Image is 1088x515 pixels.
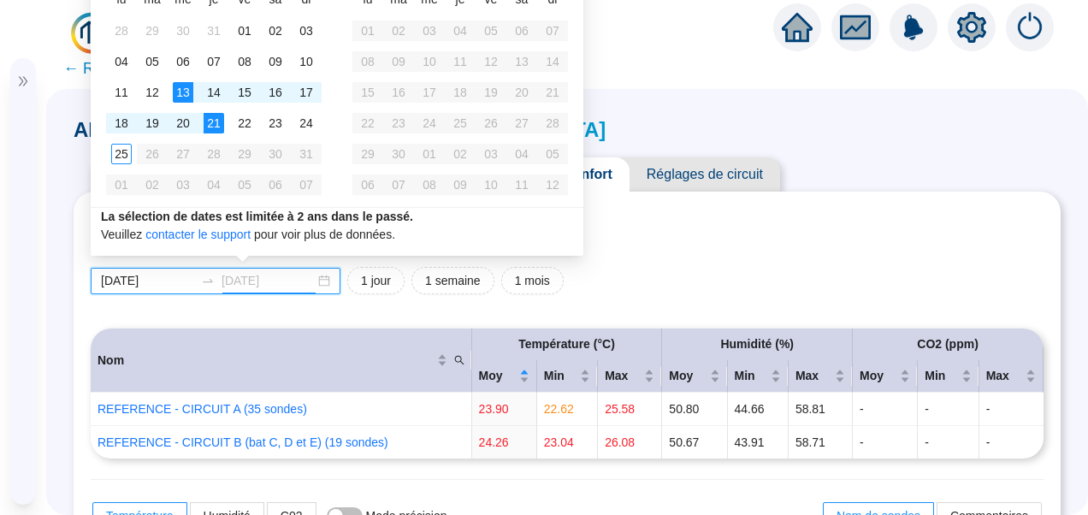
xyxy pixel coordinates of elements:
[137,108,168,139] td: 2025-08-19
[145,228,251,241] a: contacter le support
[383,15,414,46] td: 2025-09-02
[630,157,780,192] span: Réglages de circuit
[63,56,129,80] span: ← Retour
[450,144,470,164] div: 02
[840,12,871,43] span: fund
[168,108,198,139] td: 2025-08-20
[291,46,322,77] td: 2025-08-10
[511,51,532,72] div: 13
[383,77,414,108] td: 2025-09-16
[204,175,224,195] div: 04
[735,367,767,385] span: Min
[352,46,383,77] td: 2025-09-08
[979,393,1044,426] td: -
[388,21,409,41] div: 02
[173,175,193,195] div: 03
[383,46,414,77] td: 2025-09-09
[506,46,537,77] td: 2025-09-13
[137,77,168,108] td: 2025-08-12
[173,21,193,41] div: 30
[979,426,1044,459] td: -
[168,139,198,169] td: 2025-08-27
[260,169,291,200] td: 2025-09-06
[925,367,957,385] span: Min
[291,108,322,139] td: 2025-08-24
[265,51,286,72] div: 09
[454,355,464,365] span: search
[361,272,391,290] span: 1 jour
[198,108,229,139] td: 2025-08-21
[173,113,193,133] div: 20
[481,82,501,103] div: 19
[605,367,641,385] span: Max
[853,426,918,459] td: -
[789,426,853,459] td: 58.71
[853,360,918,393] th: Moy
[501,267,564,294] button: 1 mois
[506,77,537,108] td: 2025-09-20
[795,367,831,385] span: Max
[222,272,315,290] input: Date de fin
[260,108,291,139] td: 2025-08-23
[101,208,573,244] div: Veuillez pour voir plus de données.
[479,402,509,416] span: 23.90
[229,46,260,77] td: 2025-08-08
[106,169,137,200] td: 2025-09-01
[388,51,409,72] div: 09
[291,139,322,169] td: 2025-08-31
[383,169,414,200] td: 2025-10-07
[173,144,193,164] div: 27
[265,82,286,103] div: 16
[265,113,286,133] div: 23
[204,21,224,41] div: 31
[291,77,322,108] td: 2025-08-17
[542,82,563,103] div: 21
[358,144,378,164] div: 29
[234,51,255,72] div: 08
[168,169,198,200] td: 2025-09-03
[544,367,577,385] span: Min
[388,144,409,164] div: 30
[853,393,918,426] td: -
[542,51,563,72] div: 14
[537,108,568,139] td: 2025-09-28
[352,15,383,46] td: 2025-09-01
[662,426,727,459] td: 50.67
[388,175,409,195] div: 07
[142,144,163,164] div: 26
[260,15,291,46] td: 2025-08-02
[414,15,445,46] td: 2025-09-03
[450,113,470,133] div: 25
[450,21,470,41] div: 04
[142,82,163,103] div: 12
[111,175,132,195] div: 01
[98,352,434,370] span: Nom
[234,21,255,41] div: 01
[544,402,574,416] span: 22.62
[728,393,789,426] td: 44.66
[598,360,662,393] th: Max
[481,175,501,195] div: 10
[296,21,316,41] div: 03
[445,15,476,46] td: 2025-09-04
[789,360,853,393] th: Max
[472,329,663,360] th: Température (°C)
[481,144,501,164] div: 03
[204,51,224,72] div: 07
[450,175,470,195] div: 09
[669,367,706,385] span: Moy
[106,139,137,169] td: 2025-08-25
[201,274,215,287] span: swap-right
[106,15,137,46] td: 2025-07-28
[296,82,316,103] div: 17
[419,21,440,41] div: 03
[137,46,168,77] td: 2025-08-05
[476,46,506,77] td: 2025-09-12
[918,393,979,426] td: -
[853,329,1044,360] th: CO2 (ppm)
[481,51,501,72] div: 12
[419,82,440,103] div: 17
[229,15,260,46] td: 2025-08-01
[476,108,506,139] td: 2025-09-26
[445,46,476,77] td: 2025-09-11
